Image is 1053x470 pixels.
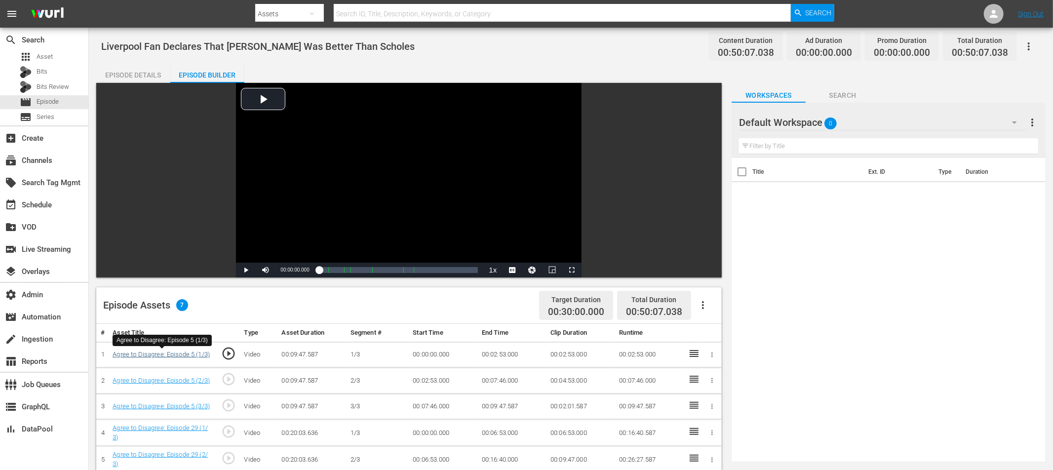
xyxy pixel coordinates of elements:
td: 00:04:53.000 [546,368,615,394]
div: Agree to Disagree: Episode 5 (1/3) [117,336,208,345]
a: Sign Out [1018,10,1044,18]
a: Agree to Disagree: Episode 5 (1/3) [113,351,210,358]
th: Asset Title [109,324,215,342]
td: Video [240,368,277,394]
td: 00:07:46.000 [409,393,477,420]
div: Video Player [236,83,582,277]
th: Duration [960,158,1019,186]
td: 00:02:01.587 [546,393,615,420]
th: End Time [478,324,546,342]
img: ans4CAIJ8jUAAAAAAAAAAAAAAAAAAAAAAAAgQb4GAAAAAAAAAAAAAAAAAAAAAAAAJMjXAAAAAAAAAAAAAAAAAAAAAAAAgAT5G... [24,2,71,26]
td: 00:06:53.000 [478,420,546,446]
div: Total Duration [626,293,682,307]
button: Picture-in-Picture [542,263,562,277]
span: Ingestion [5,333,17,345]
td: Video [240,342,277,368]
td: 00:09:47.587 [478,393,546,420]
button: Fullscreen [562,263,582,277]
td: 00:07:46.000 [478,368,546,394]
button: Search [791,4,834,22]
span: 7 [176,299,188,311]
span: play_circle_outline [221,372,236,387]
div: Target Duration [548,293,604,307]
th: Runtime [616,324,684,342]
div: Episode Builder [170,63,244,87]
span: Liverpool Fan Declares That [PERSON_NAME] Was Better Than Scholes [101,40,415,52]
span: Bits Review [37,82,69,92]
span: play_circle_outline [221,398,236,413]
span: Overlays [5,266,17,277]
div: Promo Duration [874,34,930,47]
div: Episode Assets [103,299,188,311]
span: Admin [5,289,17,301]
span: Workspaces [732,89,806,102]
span: play_circle_outline [221,346,236,361]
span: Search Tag Mgmt [5,177,17,189]
td: Video [240,393,277,420]
span: VOD [5,221,17,233]
div: Default Workspace [739,109,1026,136]
div: Content Duration [718,34,774,47]
button: Jump To Time [522,263,542,277]
span: Asset [37,52,53,62]
td: 00:02:53.000 [546,342,615,368]
td: 2 [96,368,109,394]
span: 0 [824,113,837,134]
span: GraphQL [5,401,17,413]
td: 1 [96,342,109,368]
td: 00:20:03.636 [277,420,346,446]
span: 00:50:07.038 [626,306,682,317]
span: menu [6,8,18,20]
a: Agree to Disagree: Episode 29 (2/3) [113,451,208,468]
th: # [96,324,109,342]
span: 00:30:00.000 [548,307,604,318]
span: Live Streaming [5,243,17,255]
td: 00:00:00.000 [409,420,477,446]
td: 00:09:47.587 [277,393,346,420]
span: play_circle_outline [221,451,236,466]
button: more_vert [1026,111,1038,134]
th: Title [752,158,862,186]
td: 4 [96,420,109,446]
button: Mute [256,263,275,277]
div: Episode Details [96,63,170,87]
td: 00:09:47.587 [277,368,346,394]
span: 00:00:00.000 [874,47,930,59]
a: Agree to Disagree: Episode 5 (2/3) [113,377,210,384]
span: Series [37,112,54,122]
td: 00:09:47.587 [616,393,684,420]
td: 00:02:53.000 [616,342,684,368]
a: Agree to Disagree: Episode 29 (1/3) [113,424,208,441]
span: Job Queues [5,379,17,391]
td: 00:02:53.000 [478,342,546,368]
td: 3/3 [347,393,409,420]
span: Automation [5,311,17,323]
span: Schedule [5,199,17,211]
span: Bits [37,67,47,77]
a: Agree to Disagree: Episode 5 (3/3) [113,402,210,410]
span: Episode [20,96,32,108]
div: Ad Duration [796,34,852,47]
div: Total Duration [952,34,1008,47]
td: 00:09:47.587 [277,342,346,368]
button: Episode Details [96,63,170,83]
th: Type [933,158,960,186]
td: 00:07:46.000 [616,368,684,394]
span: Search [806,4,832,22]
span: Search [806,89,880,102]
span: Asset [20,51,32,63]
th: Ext. ID [862,158,933,186]
span: 00:00:00.000 [796,47,852,59]
div: Bits [20,66,32,78]
th: Start Time [409,324,477,342]
button: Play [236,263,256,277]
span: Channels [5,155,17,166]
td: 1/3 [347,420,409,446]
td: 1/3 [347,342,409,368]
span: Series [20,111,32,123]
span: 00:50:07.038 [952,47,1008,59]
td: 2/3 [347,368,409,394]
td: 00:02:53.000 [409,368,477,394]
td: 00:06:53.000 [546,420,615,446]
span: Search [5,34,17,46]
